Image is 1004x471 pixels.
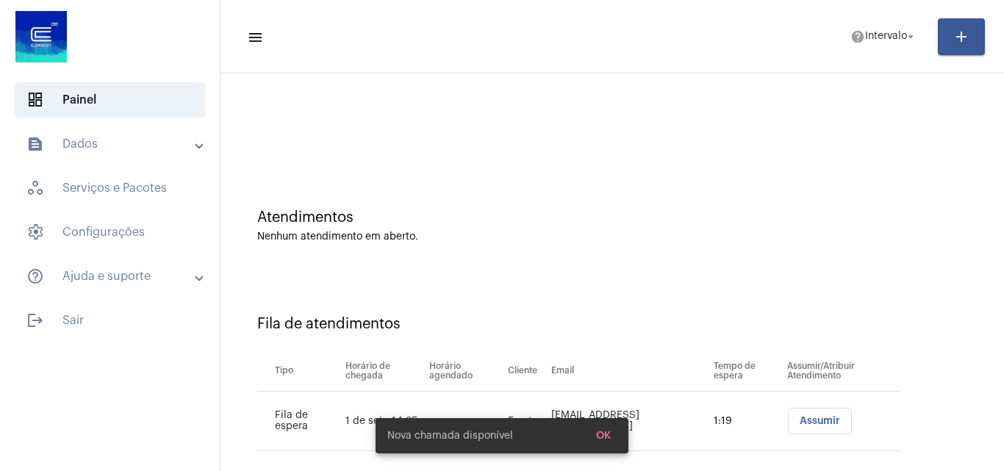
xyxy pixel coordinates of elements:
td: - [426,392,504,451]
th: Cliente [504,350,548,392]
mat-icon: add [953,28,970,46]
th: Assumir/Atribuir Atendimento [784,350,901,392]
mat-icon: sidenav icon [26,267,44,285]
mat-icon: sidenav icon [26,135,44,153]
span: OK [596,431,611,441]
span: Nova chamada disponível [387,428,513,443]
span: Serviços e Pacotes [15,170,205,206]
button: OK [584,423,623,449]
button: Assumir [788,408,852,434]
mat-chip-list: selection [787,408,901,434]
th: Horário agendado [426,350,504,392]
span: Intervalo [865,32,907,42]
span: sidenav icon [26,223,44,241]
div: Atendimentos [257,209,967,226]
button: Intervalo [842,22,926,51]
td: Fila de espera [257,392,342,451]
mat-expansion-panel-header: sidenav iconDados [9,126,220,162]
mat-panel-title: Dados [26,135,196,153]
span: Configurações [15,215,205,250]
mat-panel-title: Ajuda e suporte [26,267,196,285]
mat-icon: help [850,29,865,44]
img: d4669ae0-8c07-2337-4f67-34b0df7f5ae4.jpeg [12,7,71,66]
th: Email [548,350,711,392]
mat-icon: sidenav icon [26,312,44,329]
th: Tipo [257,350,342,392]
td: Everton [504,392,548,451]
mat-icon: arrow_drop_down [904,30,917,43]
span: Painel [15,82,205,118]
mat-icon: sidenav icon [247,29,262,46]
mat-expansion-panel-header: sidenav iconAjuda e suporte [9,259,220,294]
div: Fila de atendimentos [257,316,967,332]
td: 1:19 [710,392,784,451]
span: sidenav icon [26,179,44,197]
th: Tempo de espera [710,350,784,392]
div: Nenhum atendimento em aberto. [257,231,967,242]
span: Sair [15,303,205,338]
td: 1 de set., 14:35 [342,392,426,451]
span: Assumir [800,416,840,426]
th: Horário de chegada [342,350,426,392]
span: sidenav icon [26,91,44,109]
td: [EMAIL_ADDRESS][DOMAIN_NAME] [548,392,711,451]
